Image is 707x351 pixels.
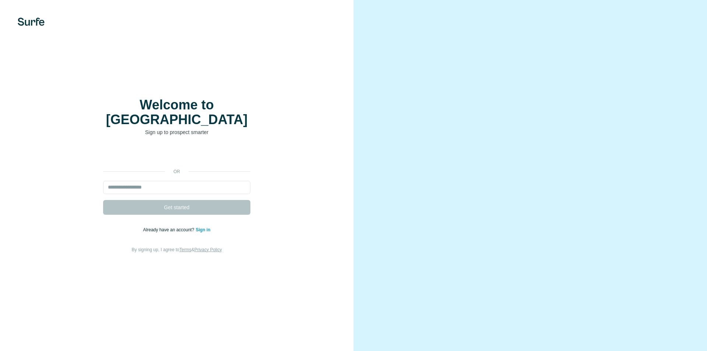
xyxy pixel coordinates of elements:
iframe: زر تسجيل الدخول باستخدام حساب Google [99,147,254,163]
p: Sign up to prospect smarter [103,129,250,136]
h1: Welcome to [GEOGRAPHIC_DATA] [103,98,250,127]
p: or [165,168,189,175]
a: Sign in [196,227,210,232]
span: Already have an account? [143,227,196,232]
a: Privacy Policy [194,247,222,252]
img: Surfe's logo [18,18,45,26]
a: Terms [179,247,191,252]
span: By signing up, I agree to & [132,247,222,252]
